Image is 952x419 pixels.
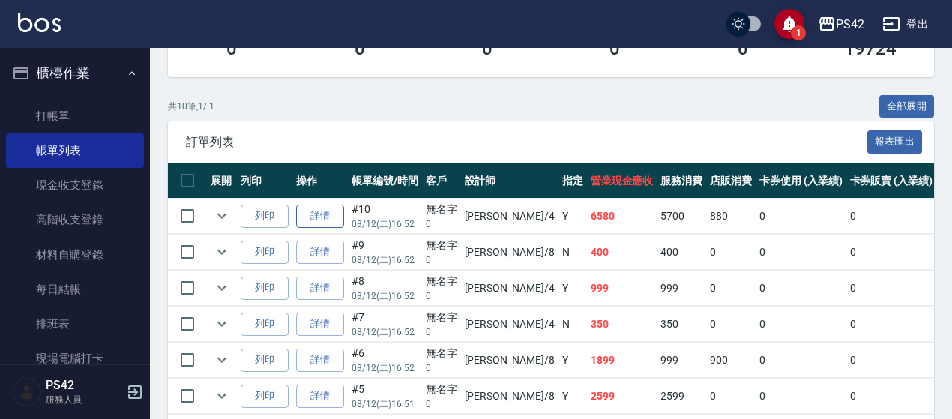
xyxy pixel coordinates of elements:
td: #7 [348,307,422,342]
td: 0 [756,235,846,270]
button: PS42 [812,9,870,40]
td: 1899 [587,343,657,378]
td: 999 [587,271,657,306]
td: Y [558,343,587,378]
div: 無名字 [426,238,457,253]
td: #10 [348,199,422,234]
button: 櫃檯作業 [6,54,144,93]
h3: 19724 [844,38,897,59]
th: 列印 [237,163,292,199]
button: expand row [211,385,233,407]
button: 登出 [876,10,934,38]
span: 訂單列表 [186,135,867,150]
td: [PERSON_NAME] /4 [461,271,558,306]
td: 0 [756,199,846,234]
td: 2599 [657,379,706,414]
th: 指定 [558,163,587,199]
a: 現金收支登錄 [6,168,144,202]
h3: 0 [226,38,237,59]
a: 高階收支登錄 [6,202,144,237]
a: 材料自購登錄 [6,238,144,272]
td: 6580 [587,199,657,234]
h3: 0 [609,38,620,59]
p: 08/12 (二) 16:52 [352,253,418,267]
th: 展開 [207,163,237,199]
td: #5 [348,379,422,414]
h5: PS42 [46,378,122,393]
td: 0 [756,307,846,342]
p: 08/12 (二) 16:51 [352,397,418,411]
button: expand row [211,205,233,227]
td: #6 [348,343,422,378]
td: #8 [348,271,422,306]
h3: 0 [482,38,492,59]
td: #9 [348,235,422,270]
button: expand row [211,277,233,299]
h3: 0 [355,38,365,59]
p: 0 [426,361,457,375]
p: 08/12 (二) 16:52 [352,217,418,231]
th: 設計師 [461,163,558,199]
button: expand row [211,349,233,371]
button: 列印 [241,349,289,372]
button: 列印 [241,205,289,228]
a: 詳情 [296,205,344,228]
td: N [558,235,587,270]
a: 詳情 [296,277,344,300]
button: expand row [211,241,233,263]
td: 0 [846,199,937,234]
button: 列印 [241,277,289,300]
button: 列印 [241,385,289,408]
td: 350 [587,307,657,342]
td: Y [558,199,587,234]
p: 0 [426,325,457,339]
td: 0 [846,343,937,378]
td: 0 [756,271,846,306]
td: 0 [706,235,756,270]
a: 打帳單 [6,99,144,133]
p: 共 10 筆, 1 / 1 [168,100,214,113]
img: Person [12,377,42,407]
button: expand row [211,313,233,335]
a: 詳情 [296,313,344,336]
p: 0 [426,217,457,231]
a: 詳情 [296,385,344,408]
a: 現場電腦打卡 [6,341,144,376]
td: 999 [657,343,706,378]
td: 0 [846,307,937,342]
a: 帳單列表 [6,133,144,168]
td: 900 [706,343,756,378]
div: PS42 [836,15,864,34]
h3: 0 [738,38,748,59]
td: [PERSON_NAME] /4 [461,307,558,342]
span: 1 [791,25,806,40]
td: 350 [657,307,706,342]
td: 2599 [587,379,657,414]
button: save [774,9,804,39]
p: 0 [426,397,457,411]
td: 0 [846,271,937,306]
td: Y [558,379,587,414]
th: 營業現金應收 [587,163,657,199]
a: 詳情 [296,349,344,372]
td: 880 [706,199,756,234]
img: Logo [18,13,61,32]
p: 08/12 (二) 16:52 [352,289,418,303]
p: 08/12 (二) 16:52 [352,361,418,375]
p: 服務人員 [46,393,122,406]
th: 操作 [292,163,348,199]
div: 無名字 [426,202,457,217]
td: 0 [756,379,846,414]
button: 全部展開 [879,95,935,118]
button: 列印 [241,313,289,336]
td: 400 [657,235,706,270]
td: N [558,307,587,342]
div: 無名字 [426,310,457,325]
td: 0 [706,271,756,306]
th: 店販消費 [706,163,756,199]
td: 0 [756,343,846,378]
th: 客戶 [422,163,461,199]
th: 服務消費 [657,163,706,199]
td: Y [558,271,587,306]
div: 無名字 [426,274,457,289]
